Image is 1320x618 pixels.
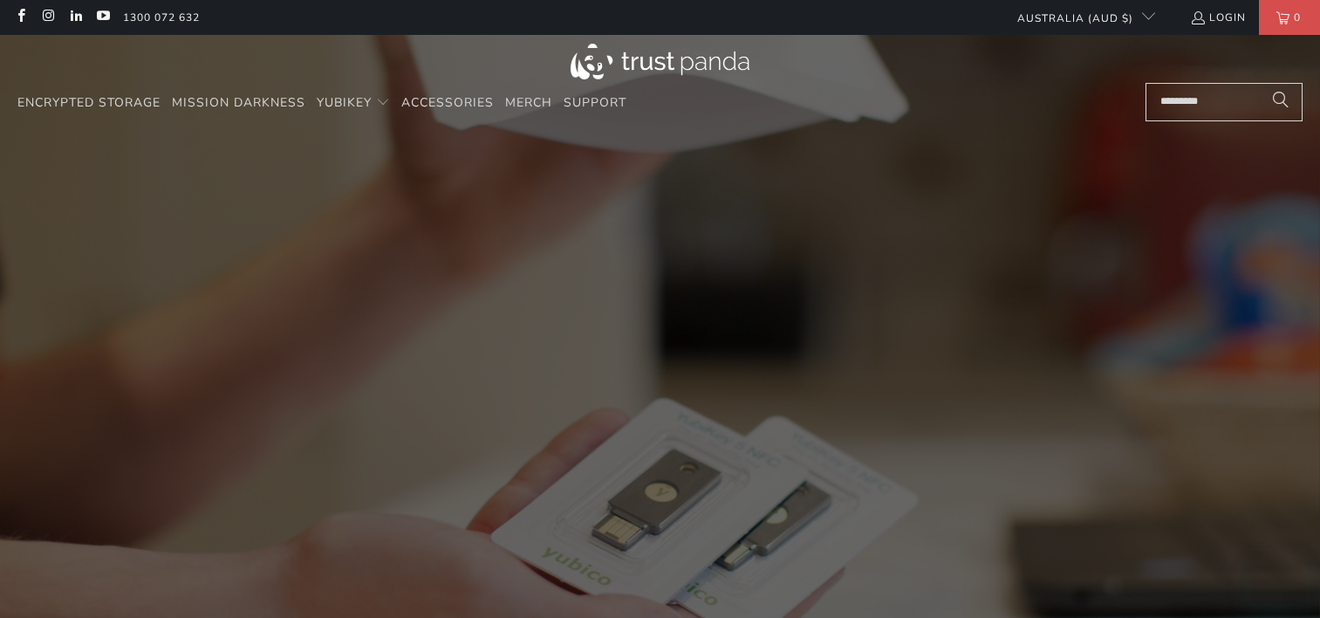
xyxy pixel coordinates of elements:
[317,94,372,111] span: YubiKey
[571,44,749,79] img: Trust Panda Australia
[17,83,161,124] a: Encrypted Storage
[17,94,161,111] span: Encrypted Storage
[564,94,626,111] span: Support
[68,10,83,24] a: Trust Panda Australia on LinkedIn
[172,83,305,124] a: Mission Darkness
[564,83,626,124] a: Support
[317,83,390,124] summary: YubiKey
[1250,548,1306,604] iframe: Button to launch messaging window
[401,94,494,111] span: Accessories
[505,94,552,111] span: Merch
[40,10,55,24] a: Trust Panda Australia on Instagram
[172,94,305,111] span: Mission Darkness
[17,83,626,124] nav: Translation missing: en.navigation.header.main_nav
[505,83,552,124] a: Merch
[13,10,28,24] a: Trust Panda Australia on Facebook
[123,8,200,27] a: 1300 072 632
[95,10,110,24] a: Trust Panda Australia on YouTube
[401,83,494,124] a: Accessories
[1190,8,1246,27] a: Login
[1259,83,1303,121] button: Search
[1146,83,1303,121] input: Search...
